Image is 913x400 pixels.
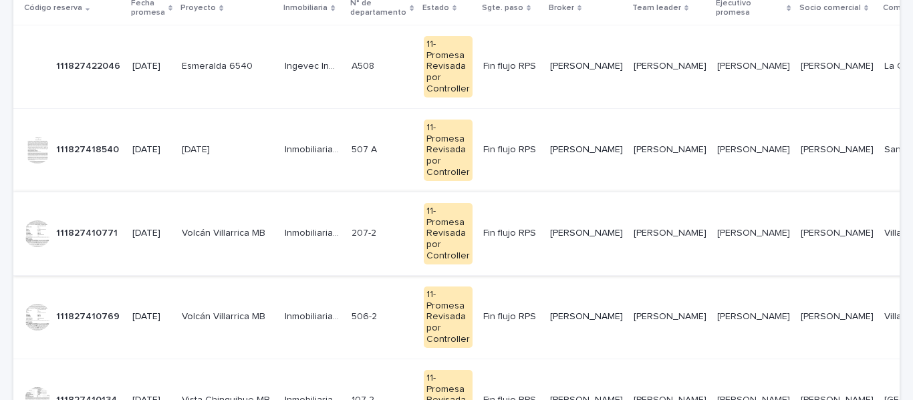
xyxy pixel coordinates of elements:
p: Broker [549,1,574,15]
div: 11-Promesa Revisada por Controller [424,120,473,181]
p: [PERSON_NAME] [550,228,623,239]
p: Team leader [632,1,681,15]
p: [PERSON_NAME] [550,144,623,156]
p: [PERSON_NAME] [634,228,706,239]
p: Inmobiliaria [283,1,328,15]
p: [PERSON_NAME] [550,61,623,72]
p: Inmobiliaria Gimax [285,142,344,156]
p: Fin flujo RPS [483,61,539,72]
p: [PERSON_NAME] [717,228,790,239]
div: 11-Promesa Revisada por Controller [424,286,473,348]
p: 507 A [352,142,380,156]
p: [PERSON_NAME] [634,311,706,323]
p: [PERSON_NAME] [717,311,790,323]
p: Proyecto [180,1,216,15]
p: Sgte. paso [482,1,523,15]
p: 111827410771 [56,225,120,239]
p: Volcán Villarrica MB [182,228,274,239]
p: Inmobiliaria Martabid [285,225,344,239]
p: Inmobiliaria Martabid [285,309,344,323]
p: Estado [422,1,449,15]
p: Volcán Villarrica MB [182,311,274,323]
p: [PERSON_NAME] [717,61,790,72]
p: [PERSON_NAME] [717,144,790,156]
p: [DATE] [132,144,171,156]
p: [PERSON_NAME] [550,311,623,323]
p: [PERSON_NAME] [801,61,874,72]
p: 111827410769 [56,309,122,323]
p: Ingevec Inmobiliaria [285,58,344,72]
p: Socio comercial [799,1,861,15]
p: 111827418540 [56,142,122,156]
div: 11-Promesa Revisada por Controller [424,36,473,97]
p: Fin flujo RPS [483,144,539,156]
p: Fin flujo RPS [483,228,539,239]
p: [PERSON_NAME] [634,61,706,72]
p: Fin flujo RPS [483,311,539,323]
p: 506-2 [352,309,380,323]
p: [PERSON_NAME] [801,311,874,323]
p: [DATE] [132,228,171,239]
p: A508 [352,58,377,72]
p: [PERSON_NAME] [801,144,874,156]
p: [DATE] [132,61,171,72]
p: 111827422046 [56,58,123,72]
p: Código reserva [24,1,82,15]
p: 207-2 [352,225,379,239]
p: [DATE] [132,311,171,323]
div: 11-Promesa Revisada por Controller [424,203,473,264]
p: [PERSON_NAME] [801,228,874,239]
p: [PERSON_NAME] [634,144,706,156]
p: [DATE] [182,144,274,156]
p: Esmeralda 6540 [182,61,274,72]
